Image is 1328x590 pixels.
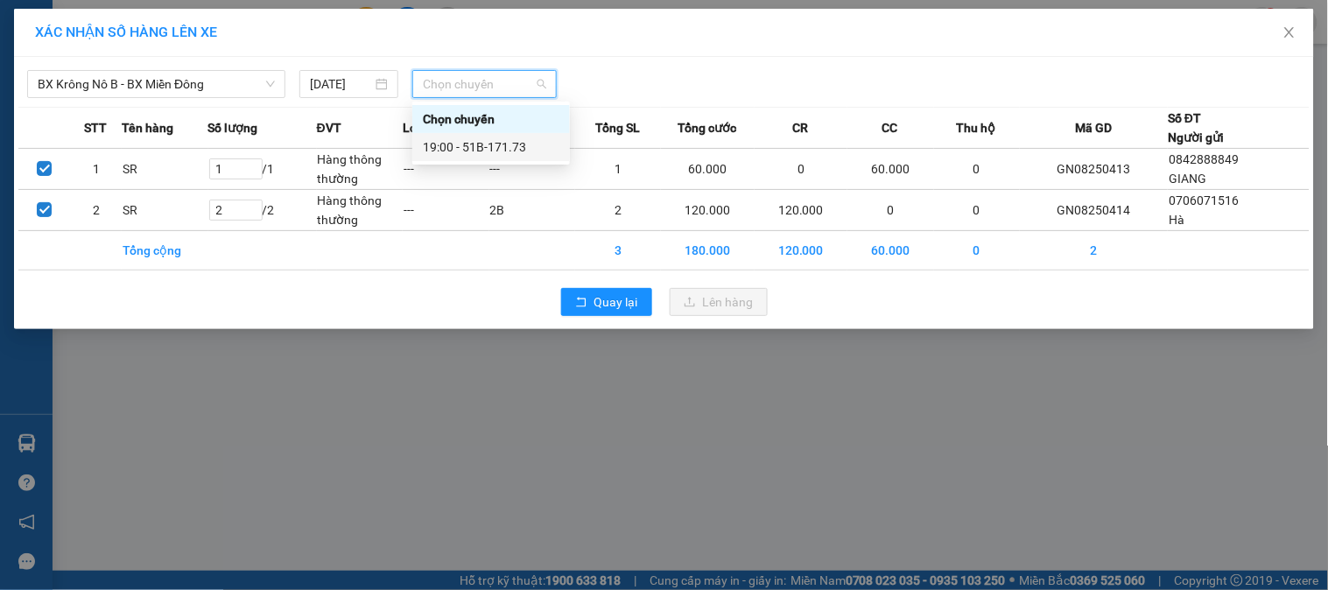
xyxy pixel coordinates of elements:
[670,288,768,316] button: uploadLên hàng
[661,231,754,270] td: 180.000
[1020,190,1168,231] td: GN08250414
[317,190,403,231] td: Hàng thông thường
[423,71,546,97] span: Chọn chuyến
[847,190,933,231] td: 0
[18,39,40,83] img: logo
[412,105,570,133] div: Chọn chuyến
[594,292,638,312] span: Quay lại
[755,149,847,190] td: 0
[60,123,127,142] span: PV [PERSON_NAME]
[489,190,575,231] td: 2B
[1169,213,1184,227] span: Hà
[1020,149,1168,190] td: GN08250413
[575,296,587,310] span: rollback
[1020,231,1168,270] td: 2
[175,66,247,79] span: GN08250414
[561,288,652,316] button: rollbackQuay lại
[317,118,341,137] span: ĐVT
[489,149,575,190] td: ---
[1169,172,1206,186] span: GIANG
[317,149,403,190] td: Hàng thông thường
[134,122,162,147] span: Nơi nhận:
[60,105,203,118] strong: BIÊN NHẬN GỬI HÀNG HOÁ
[403,118,458,137] span: Loại hàng
[46,28,142,94] strong: CÔNG TY TNHH [GEOGRAPHIC_DATA] 214 QL13 - P.26 - Q.BÌNH THẠNH - TP HCM 1900888606
[122,231,207,270] td: Tổng cộng
[70,149,122,190] td: 1
[166,79,247,92] span: 19:35:37 [DATE]
[661,190,754,231] td: 120.000
[934,190,1020,231] td: 0
[310,74,372,94] input: 14/08/2025
[1265,9,1314,58] button: Close
[575,190,661,231] td: 2
[176,123,204,132] span: VP 214
[70,190,122,231] td: 2
[423,109,559,129] div: Chọn chuyến
[423,137,559,157] div: 19:00 - 51B-171.73
[755,190,847,231] td: 120.000
[882,118,898,137] span: CC
[208,118,258,137] span: Số lượng
[575,231,661,270] td: 3
[84,118,107,137] span: STT
[18,122,36,147] span: Nơi gửi:
[661,149,754,190] td: 60.000
[847,231,933,270] td: 60.000
[1075,118,1112,137] span: Mã GD
[403,190,488,231] td: ---
[847,149,933,190] td: 60.000
[122,149,207,190] td: SR
[792,118,808,137] span: CR
[678,118,737,137] span: Tổng cước
[35,24,217,40] span: XÁC NHẬN SỐ HÀNG LÊN XE
[122,190,207,231] td: SR
[1168,109,1224,147] div: Số ĐT Người gửi
[403,149,488,190] td: ---
[122,118,173,137] span: Tên hàng
[208,190,317,231] td: / 2
[755,231,847,270] td: 120.000
[957,118,996,137] span: Thu hộ
[575,149,661,190] td: 1
[1169,193,1239,207] span: 0706071516
[208,149,317,190] td: / 1
[1169,152,1239,166] span: 0842888849
[595,118,640,137] span: Tổng SL
[38,71,275,97] span: BX Krông Nô B - BX Miền Đông
[934,149,1020,190] td: 0
[1282,25,1296,39] span: close
[934,231,1020,270] td: 0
